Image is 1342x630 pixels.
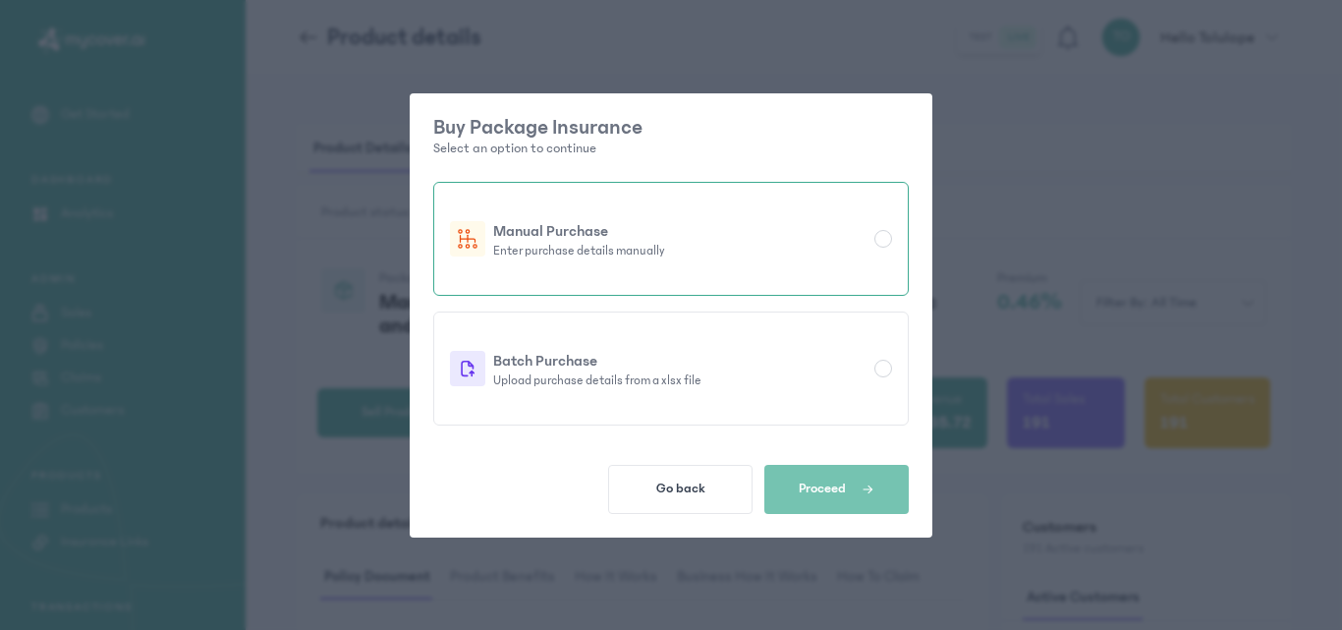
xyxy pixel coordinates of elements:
[799,481,846,496] span: Proceed
[433,117,909,139] p: Buy Package Insurance
[493,243,867,258] p: Enter purchase details manually
[433,139,909,158] p: Select an option to continue
[764,465,909,514] button: Proceed
[493,219,867,243] p: Manual Purchase
[656,481,705,496] span: Go back
[608,465,753,514] button: Go back
[493,349,867,372] p: Batch Purchase
[493,372,867,388] p: Upload purchase details from a xlsx file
